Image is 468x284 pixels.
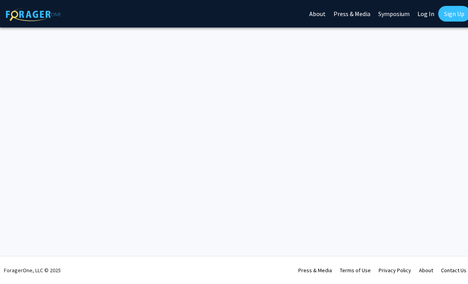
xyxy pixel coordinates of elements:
a: Terms of Use [340,267,371,274]
img: ForagerOne Logo [6,7,61,21]
a: Contact Us [441,267,466,274]
a: About [419,267,433,274]
a: Press & Media [298,267,332,274]
a: Privacy Policy [379,267,411,274]
div: ForagerOne, LLC © 2025 [4,257,61,284]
